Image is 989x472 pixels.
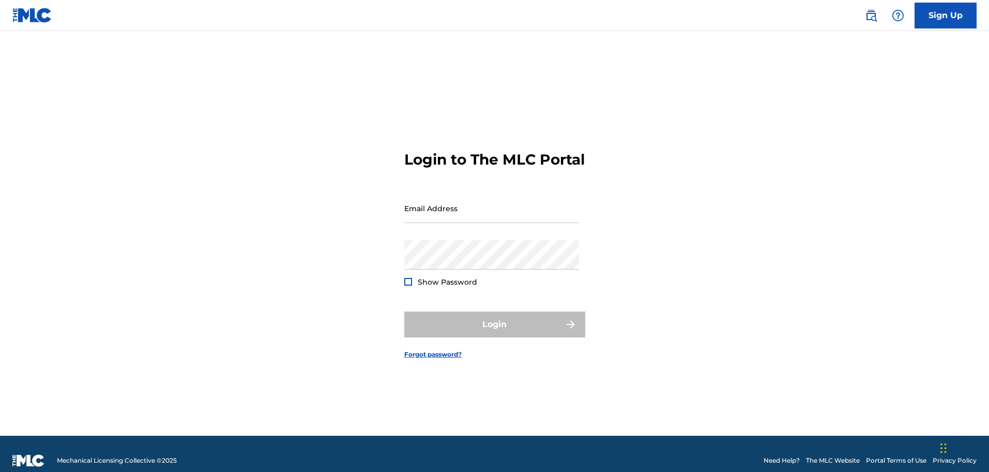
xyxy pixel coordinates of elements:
[937,422,989,472] div: Widget de chat
[915,3,977,28] a: Sign Up
[12,8,52,23] img: MLC Logo
[57,456,177,465] span: Mechanical Licensing Collective © 2025
[888,5,908,26] div: Help
[866,456,926,465] a: Portal Terms of Use
[404,151,585,169] h3: Login to The MLC Portal
[937,422,989,472] iframe: Chat Widget
[892,9,904,22] img: help
[404,350,462,359] a: Forgot password?
[861,5,881,26] a: Public Search
[933,456,977,465] a: Privacy Policy
[806,456,860,465] a: The MLC Website
[940,433,947,464] div: Arrastrar
[418,277,477,287] span: Show Password
[12,454,44,467] img: logo
[865,9,877,22] img: search
[764,456,800,465] a: Need Help?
